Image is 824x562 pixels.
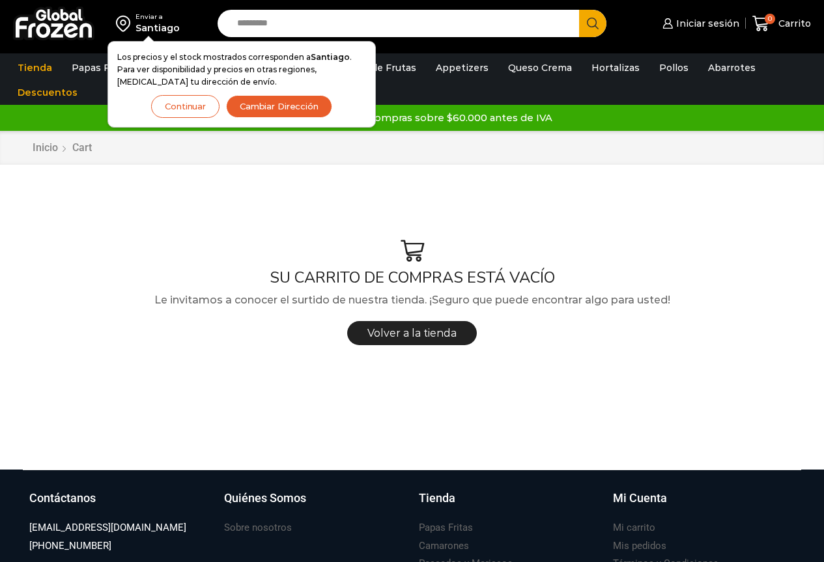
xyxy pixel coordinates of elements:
span: Volver a la tienda [367,327,457,339]
h3: Contáctanos [29,490,96,507]
p: Le invitamos a conocer el surtido de nuestra tienda. ¡Seguro que puede encontrar algo para usted! [23,292,801,309]
a: [EMAIL_ADDRESS][DOMAIN_NAME] [29,519,186,537]
a: Inicio [32,141,59,156]
a: Tienda [11,55,59,80]
a: Volver a la tienda [347,321,477,345]
h3: [EMAIL_ADDRESS][DOMAIN_NAME] [29,521,186,535]
h3: Quiénes Somos [224,490,306,507]
div: Enviar a [135,12,180,21]
img: address-field-icon.svg [116,12,135,35]
strong: Santiago [311,52,350,62]
a: Mis pedidos [613,537,666,555]
a: Abarrotes [702,55,762,80]
a: Mi Cuenta [613,490,795,520]
a: Mi carrito [613,519,655,537]
a: Papas Fritas [65,55,137,80]
button: Search button [579,10,606,37]
h3: Camarones [419,539,469,553]
p: Los precios y el stock mostrados corresponden a . Para ver disponibilidad y precios en otras regi... [117,51,366,89]
a: Queso Crema [502,55,578,80]
a: Tienda [419,490,601,520]
button: Continuar [151,95,220,118]
a: Descuentos [11,80,84,105]
a: 0 Carrito [752,8,811,39]
a: Quiénes Somos [224,490,406,520]
span: Cart [72,141,92,154]
div: Santiago [135,21,180,35]
button: Cambiar Dirección [226,95,332,118]
h3: Mi Cuenta [613,490,667,507]
a: Pulpa de Frutas [335,55,423,80]
a: Pollos [653,55,695,80]
a: [PHONE_NUMBER] [29,537,111,555]
a: Appetizers [429,55,495,80]
a: Papas Fritas [419,519,473,537]
h3: Mis pedidos [613,539,666,553]
h3: [PHONE_NUMBER] [29,539,111,553]
h3: Sobre nosotros [224,521,292,535]
h1: SU CARRITO DE COMPRAS ESTÁ VACÍO [23,268,801,287]
a: Iniciar sesión [659,10,739,36]
h3: Mi carrito [613,521,655,535]
span: 0 [765,14,775,24]
span: Carrito [775,17,811,30]
a: Camarones [419,537,469,555]
a: Hortalizas [585,55,646,80]
h3: Papas Fritas [419,521,473,535]
h3: Tienda [419,490,455,507]
a: Contáctanos [29,490,211,520]
span: Iniciar sesión [673,17,739,30]
a: Sobre nosotros [224,519,292,537]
